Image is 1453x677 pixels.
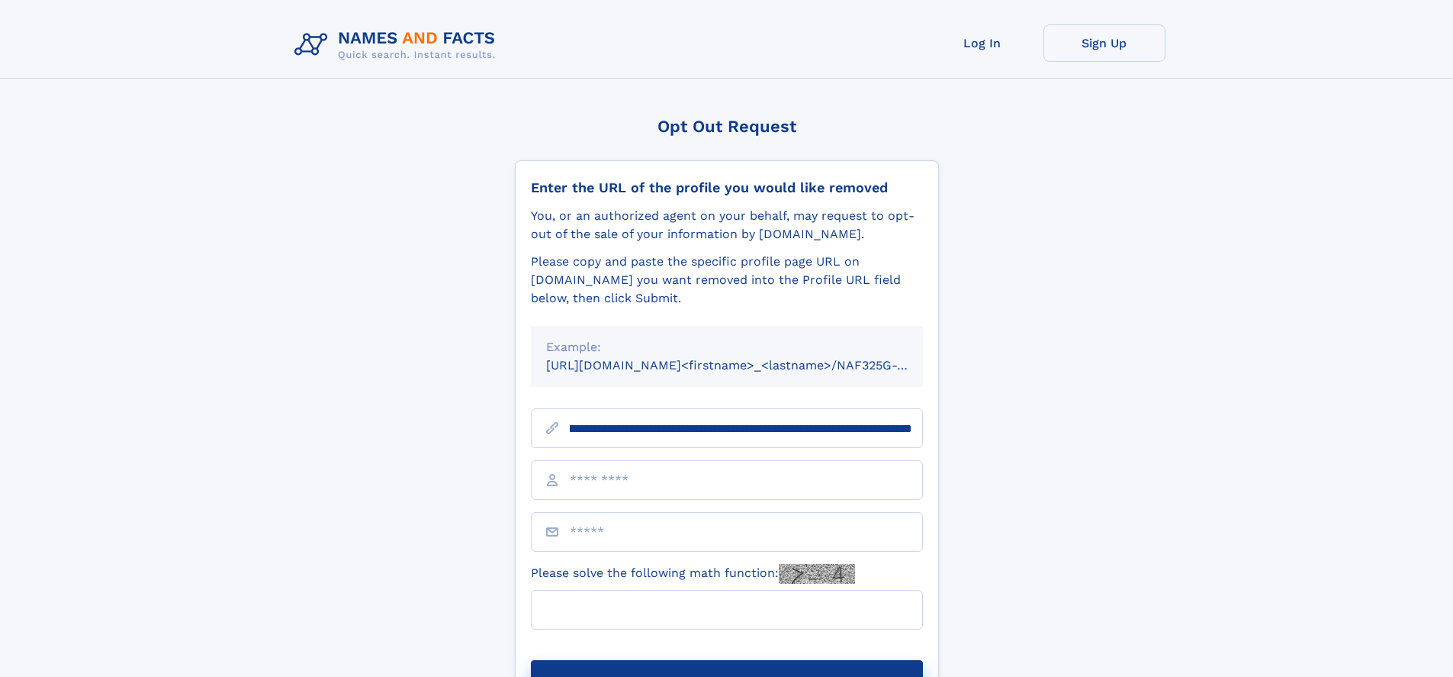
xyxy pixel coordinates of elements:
[531,207,923,243] div: You, or an authorized agent on your behalf, may request to opt-out of the sale of your informatio...
[921,24,1043,62] a: Log In
[531,253,923,308] div: Please copy and paste the specific profile page URL on [DOMAIN_NAME] you want removed into the Pr...
[531,179,923,196] div: Enter the URL of the profile you would like removed
[515,117,939,136] div: Opt Out Request
[546,338,908,356] div: Example:
[288,24,508,66] img: Logo Names and Facts
[546,358,952,372] small: [URL][DOMAIN_NAME]<firstname>_<lastname>/NAF325G-xxxxxxxx
[1043,24,1165,62] a: Sign Up
[531,564,855,584] label: Please solve the following math function:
